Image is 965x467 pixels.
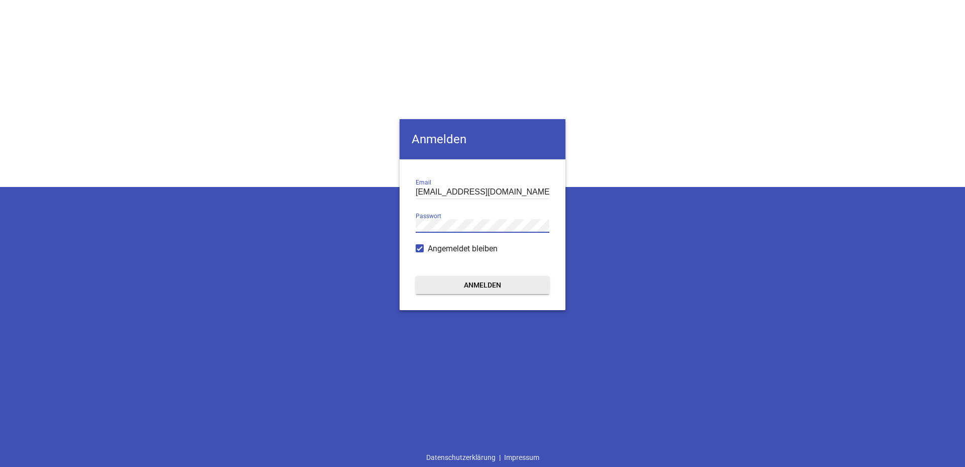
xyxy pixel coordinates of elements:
[428,243,498,255] span: Angemeldet bleiben
[423,448,499,467] a: Datenschutzerklärung
[416,276,549,294] button: Anmelden
[400,119,565,159] h4: Anmelden
[501,448,543,467] a: Impressum
[423,448,543,467] div: |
